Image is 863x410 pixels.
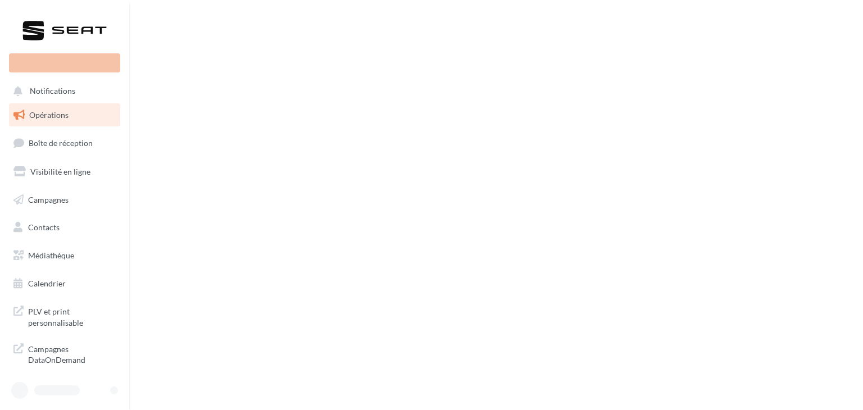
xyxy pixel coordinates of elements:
[29,138,93,148] span: Boîte de réception
[9,53,120,72] div: Nouvelle campagne
[30,167,90,176] span: Visibilité en ligne
[28,304,116,328] span: PLV et print personnalisable
[28,250,74,260] span: Médiathèque
[30,86,75,96] span: Notifications
[7,244,122,267] a: Médiathèque
[7,299,122,332] a: PLV et print personnalisable
[28,279,66,288] span: Calendrier
[28,194,69,204] span: Campagnes
[29,110,69,120] span: Opérations
[7,131,122,155] a: Boîte de réception
[7,103,122,127] a: Opérations
[28,341,116,366] span: Campagnes DataOnDemand
[28,222,60,232] span: Contacts
[7,337,122,370] a: Campagnes DataOnDemand
[7,188,122,212] a: Campagnes
[7,216,122,239] a: Contacts
[7,272,122,295] a: Calendrier
[7,160,122,184] a: Visibilité en ligne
